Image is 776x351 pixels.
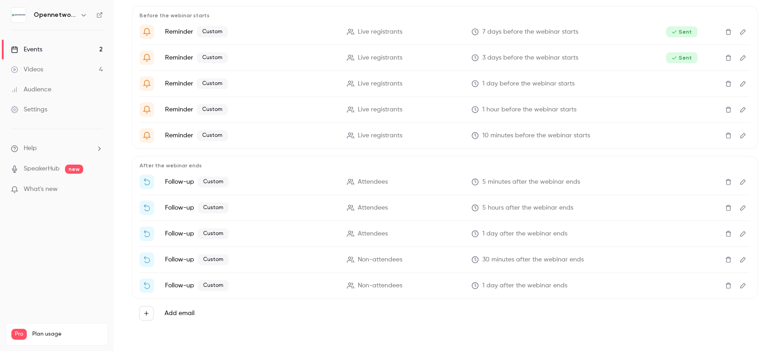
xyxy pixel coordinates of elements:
span: Live registrants [358,131,402,140]
span: Custom [198,202,229,213]
button: Delete [721,50,736,65]
button: Edit [736,226,750,241]
button: Delete [721,102,736,117]
button: Delete [721,226,736,241]
button: Delete [721,128,736,143]
button: Edit [736,25,750,39]
li: Ne feledd: 1 hét múlva {{ event_name }}! [140,25,750,39]
p: Reminder [165,130,336,141]
span: 5 hours after the webinar ends [482,203,573,213]
li: Köszönjük, hogy részt vettél a webináron! [140,201,750,215]
button: Edit [736,175,750,189]
span: Custom [197,130,228,141]
span: Live registrants [358,105,402,115]
span: What's new [24,185,58,194]
li: {{ event_name }} Holnap 15:00-kor kezdődik! [140,76,750,91]
p: Reminder [165,78,336,89]
button: Delete [721,201,736,215]
span: Live registrants [358,53,402,63]
span: Plan usage [32,331,102,338]
iframe: Noticeable Trigger [92,186,103,194]
span: Live registrants [358,27,402,37]
span: 5 minutes after the webinar ends [482,177,580,187]
span: 1 day after the webinar ends [482,229,567,239]
span: Sent [666,52,697,63]
label: Add email [165,309,195,318]
span: Custom [197,104,228,115]
p: Follow-up [165,228,336,239]
span: 30 minutes after the webinar ends [482,255,584,265]
span: Custom [197,52,228,63]
span: Custom [198,254,229,265]
li: Ne feledd: 3 nap múlva {{ event_name }}! [140,50,750,65]
span: Custom [197,78,228,89]
li: Nézd meg a visszajátszást az {{ event_name }} eseményről! [140,278,750,293]
div: Audience [11,85,51,94]
button: Edit [736,201,750,215]
span: Help [24,144,37,153]
button: Edit [736,252,750,267]
span: 7 days before the webinar starts [482,27,578,37]
button: Delete [721,175,736,189]
span: Pro [11,329,27,340]
button: Delete [721,278,736,293]
p: Reminder [165,52,336,63]
button: Edit [736,102,750,117]
span: 3 days before the webinar starts [482,53,578,63]
p: Follow-up [165,280,336,291]
p: Before the webinar starts [140,12,750,19]
button: Delete [721,252,736,267]
span: Non-attendees [358,281,402,291]
span: Attendees [358,177,388,187]
button: Edit [736,128,750,143]
button: Edit [736,76,750,91]
li: Erőforrás menedzsment az ügyfélszolgálaton - 10 perc múlva kezdünk! [140,128,750,143]
p: Reminder [165,104,336,115]
button: Edit [736,50,750,65]
span: 1 day before the webinar starts [482,79,575,89]
span: Live registrants [358,79,402,89]
img: Opennetworks Kft. [11,8,26,22]
p: Reminder [165,26,336,37]
button: Edit [736,278,750,293]
span: Custom [198,176,229,187]
h6: Opennetworks Kft. [34,10,76,20]
button: Delete [721,76,736,91]
p: Follow-up [165,202,336,213]
li: Thanks for attending {{ event_name }} [140,226,750,241]
p: Follow-up [165,254,336,265]
li: Jelentkezés az ajánlatra kizárólag a Webinár résztvevőknek [140,175,750,189]
div: Videos [11,65,43,74]
li: Nézd meg a visszajátszást az {{ event_name }} eseményről! [140,252,750,267]
a: SpeakerHub [24,164,60,174]
p: Follow-up [165,176,336,187]
div: Settings [11,105,47,114]
p: After the webinar ends [140,162,750,169]
span: Attendees [358,229,388,239]
span: Custom [198,228,229,239]
span: new [65,165,83,174]
span: 10 minutes before the webinar starts [482,131,590,140]
li: Webinárium - 1 óra múlva kezdünk! [140,102,750,117]
button: Delete [721,25,736,39]
span: Sent [666,26,697,37]
span: Custom [198,280,229,291]
span: Custom [197,26,228,37]
span: 1 day after the webinar ends [482,281,567,291]
span: Non-attendees [358,255,402,265]
li: help-dropdown-opener [11,144,103,153]
div: Events [11,45,42,54]
span: 1 hour before the webinar starts [482,105,576,115]
span: Attendees [358,203,388,213]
